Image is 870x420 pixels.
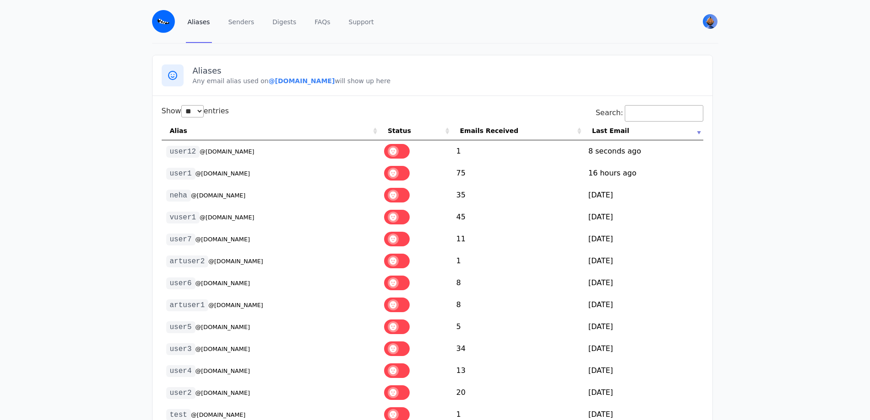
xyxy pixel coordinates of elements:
h3: Aliases [193,65,703,76]
td: [DATE] [584,294,703,316]
td: 1 [452,250,584,272]
small: @[DOMAIN_NAME] [191,192,246,199]
th: Emails Received: activate to sort column ascending [452,122,584,140]
code: vuser1 [166,212,200,223]
td: 45 [452,206,584,228]
td: 5 [452,316,584,338]
small: @[DOMAIN_NAME] [195,170,250,177]
td: [DATE] [584,184,703,206]
td: 16 hours ago [584,162,703,184]
img: lernkys's Avatar [703,14,717,29]
td: 11 [452,228,584,250]
button: User menu [702,13,718,30]
td: [DATE] [584,338,703,360]
img: Email Monster [152,10,175,33]
code: user3 [166,343,195,355]
small: @[DOMAIN_NAME] [195,367,250,374]
td: [DATE] [584,250,703,272]
small: @[DOMAIN_NAME] [191,411,246,418]
code: artuser2 [166,255,209,267]
code: user6 [166,277,195,289]
code: user12 [166,146,200,158]
input: Search: [625,105,703,122]
small: @[DOMAIN_NAME] [208,302,263,308]
code: user4 [166,365,195,377]
small: @[DOMAIN_NAME] [195,346,250,352]
select: Showentries [181,105,204,117]
th: Alias: activate to sort column ascending [162,122,380,140]
small: @[DOMAIN_NAME] [195,324,250,330]
td: [DATE] [584,382,703,404]
td: 13 [452,360,584,382]
td: [DATE] [584,206,703,228]
small: @[DOMAIN_NAME] [200,214,254,221]
small: @[DOMAIN_NAME] [195,280,250,287]
td: [DATE] [584,316,703,338]
small: @[DOMAIN_NAME] [195,389,250,396]
td: [DATE] [584,228,703,250]
td: 8 seconds ago [584,140,703,162]
td: 8 [452,272,584,294]
small: @[DOMAIN_NAME] [195,236,250,243]
td: 35 [452,184,584,206]
td: 75 [452,162,584,184]
td: [DATE] [584,360,703,382]
td: 1 [452,140,584,162]
td: 20 [452,382,584,404]
code: neha [166,190,191,202]
td: 34 [452,338,584,360]
th: Last Email: activate to sort column ascending [584,122,703,140]
small: @[DOMAIN_NAME] [208,258,263,265]
th: Status: activate to sort column ascending [380,122,452,140]
code: user7 [166,234,195,245]
b: @[DOMAIN_NAME] [269,77,335,85]
td: [DATE] [584,272,703,294]
label: Search: [596,108,703,117]
code: user1 [166,168,195,180]
code: user5 [166,321,195,333]
small: @[DOMAIN_NAME] [200,148,254,155]
td: 8 [452,294,584,316]
code: user2 [166,387,195,399]
code: artuser1 [166,299,209,311]
label: Show entries [162,106,229,115]
p: Any email alias used on will show up here [193,76,703,85]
